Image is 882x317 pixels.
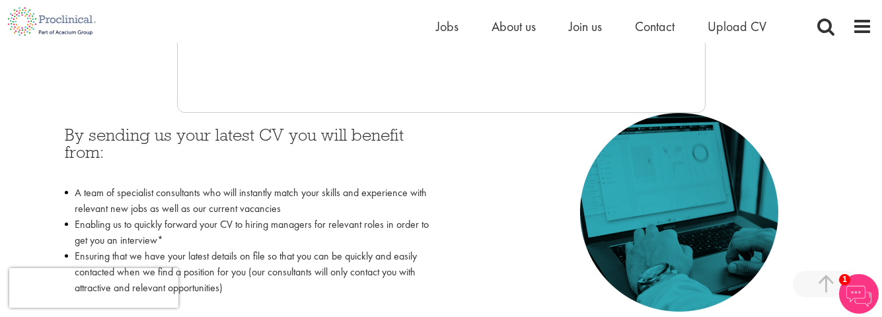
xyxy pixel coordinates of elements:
iframe: reCAPTCHA [9,268,178,308]
a: Upload CV [708,18,766,35]
a: Join us [569,18,602,35]
a: Contact [635,18,675,35]
li: A team of specialist consultants who will instantly match your skills and experience with relevan... [65,185,431,217]
li: Ensuring that we have your latest details on file so that you can be quickly and easily contacted... [65,248,431,312]
h3: By sending us your latest CV you will benefit from: [65,126,431,178]
a: About us [492,18,536,35]
a: Jobs [436,18,459,35]
span: 1 [839,274,850,285]
img: Chatbot [839,274,879,314]
li: Enabling us to quickly forward your CV to hiring managers for relevant roles in order to get you ... [65,217,431,248]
